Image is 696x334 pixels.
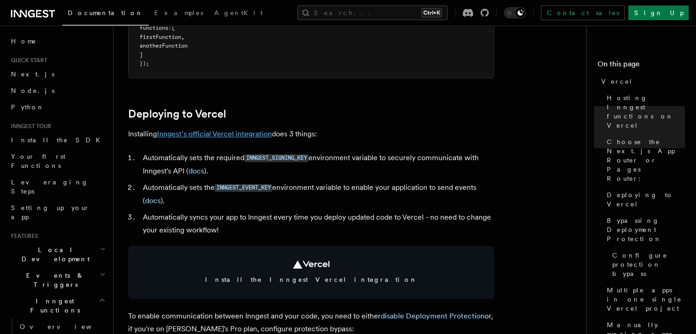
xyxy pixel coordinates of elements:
span: Examples [154,9,203,16]
span: Leveraging Steps [11,178,88,195]
span: [ [172,25,175,31]
a: Multiple apps in one single Vercel project [603,282,685,317]
span: Features [7,232,38,240]
span: Choose the Next.js App Router or Pages Router: [607,137,685,183]
a: Hosting Inngest functions on Vercel [603,90,685,134]
span: Multiple apps in one single Vercel project [607,286,685,313]
li: Automatically syncs your app to Inngest every time you deploy updated code to Vercel - no need to... [140,211,494,237]
span: }); [140,60,149,67]
a: Choose the Next.js App Router or Pages Router: [603,134,685,187]
span: Your first Functions [11,153,65,169]
a: Bypassing Deployment Protection [603,212,685,247]
a: Documentation [62,3,149,26]
a: disable Deployment Protection [381,312,485,320]
a: docs [145,196,161,205]
span: Events & Triggers [7,271,100,289]
a: Contact sales [541,5,625,20]
span: Python [11,103,44,111]
a: INNGEST_EVENT_KEY [215,183,272,192]
a: Deploying to Vercel [603,187,685,212]
span: Hosting Inngest functions on Vercel [607,93,685,130]
button: Toggle dark mode [504,7,526,18]
a: Examples [149,3,209,25]
span: Inngest Functions [7,296,99,315]
button: Search...Ctrl+K [297,5,448,20]
span: Install the SDK [11,136,106,144]
a: Configure protection bypass [609,247,685,282]
button: Events & Triggers [7,267,108,293]
button: Inngest Functions [7,293,108,318]
a: Install the Inngest Vercel integration [128,246,494,299]
a: Sign Up [628,5,689,20]
span: Overview [20,323,114,330]
span: Quick start [7,57,47,64]
code: INNGEST_EVENT_KEY [215,184,272,192]
span: Local Development [7,245,100,264]
a: docs [189,167,204,175]
span: Documentation [68,9,143,16]
a: Install the SDK [7,132,108,148]
a: Leveraging Steps [7,174,108,199]
a: Your first Functions [7,148,108,174]
a: Python [7,99,108,115]
span: anotherFunction [140,43,188,49]
span: Next.js [11,70,54,78]
span: functions [140,25,168,31]
kbd: Ctrl+K [421,8,442,17]
a: Inngest's official Vercel integration [157,129,272,138]
a: INNGEST_SIGNING_KEY [244,153,308,162]
span: Setting up your app [11,204,90,221]
span: , [181,34,184,40]
span: AgentKit [214,9,263,16]
a: Vercel [598,73,685,90]
button: Local Development [7,242,108,267]
span: : [168,25,172,31]
a: Deploying to Vercel [128,108,226,120]
span: Inngest tour [7,123,51,130]
li: Automatically sets the required environment variable to securely communicate with Inngest's API ( ). [140,151,494,178]
span: ] [140,52,143,58]
a: Node.js [7,82,108,99]
span: Node.js [11,87,54,94]
h4: On this page [598,59,685,73]
span: Vercel [601,77,633,86]
li: Automatically sets the environment variable to enable your application to send events ( ). [140,181,494,207]
a: AgentKit [209,3,268,25]
span: Deploying to Vercel [607,190,685,209]
p: Installing does 3 things: [128,128,494,140]
span: Install the Inngest Vercel integration [139,275,483,284]
span: Home [11,37,37,46]
a: Next.js [7,66,108,82]
a: Home [7,33,108,49]
span: Configure protection bypass [612,251,685,278]
a: Setting up your app [7,199,108,225]
span: firstFunction [140,34,181,40]
code: INNGEST_SIGNING_KEY [244,154,308,162]
span: Bypassing Deployment Protection [607,216,685,243]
